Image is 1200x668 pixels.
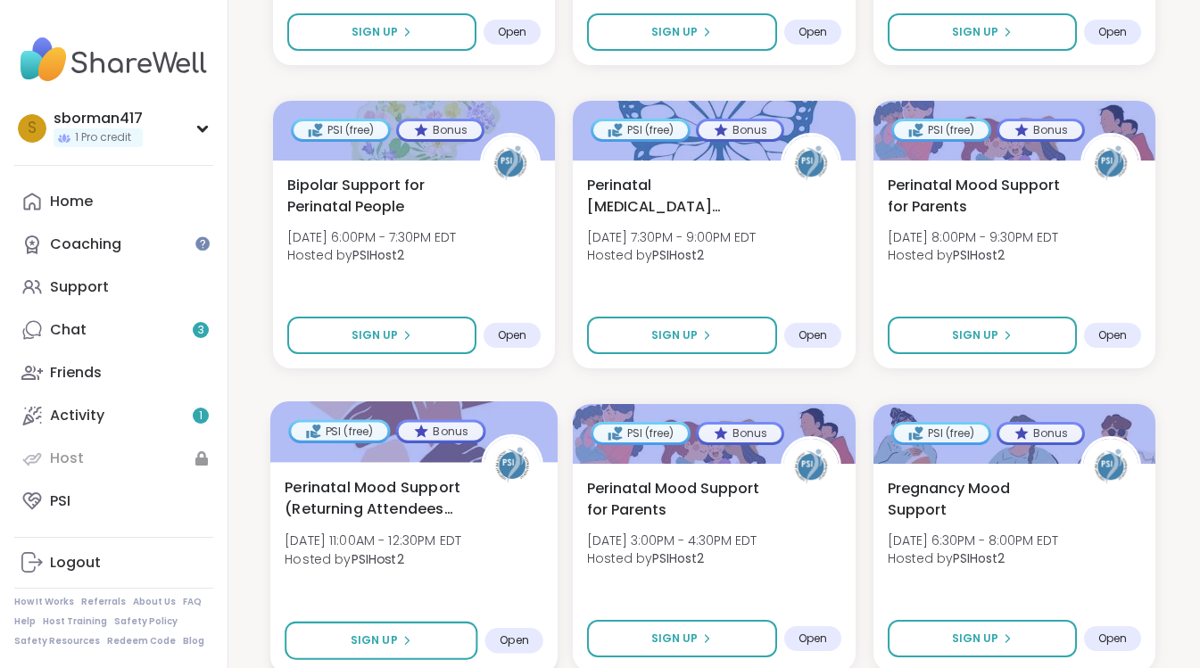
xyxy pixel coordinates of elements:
[50,553,101,573] div: Logout
[888,478,1061,521] span: Pregnancy Mood Support
[399,121,482,139] div: Bonus
[651,327,698,343] span: Sign Up
[1083,136,1138,191] img: PSIHost2
[587,246,756,264] span: Hosted by
[14,351,213,394] a: Friends
[498,25,526,39] span: Open
[351,632,398,648] span: Sign Up
[1098,328,1127,342] span: Open
[500,633,529,647] span: Open
[81,596,126,608] a: Referrals
[352,246,404,264] b: PSIHost2
[888,246,1058,264] span: Hosted by
[287,228,456,246] span: [DATE] 6:00PM - 7:30PM EDT
[484,437,541,493] img: PSIHost2
[888,13,1077,51] button: Sign Up
[294,121,388,139] div: PSI (free)
[50,320,87,340] div: Chat
[799,631,827,646] span: Open
[14,480,213,523] a: PSI
[285,532,461,549] span: [DATE] 11:00AM - 12:30PM EDT
[75,130,131,145] span: 1 Pro credit
[999,121,1082,139] div: Bonus
[107,635,176,647] a: Redeem Code
[287,13,476,51] button: Sign Up
[652,549,704,567] b: PSIHost2
[14,635,100,647] a: Safety Resources
[699,121,782,139] div: Bonus
[195,236,210,251] iframe: Spotlight
[587,317,776,354] button: Sign Up
[291,422,387,440] div: PSI (free)
[54,109,143,128] div: sborman417
[888,620,1077,657] button: Sign Up
[14,266,213,309] a: Support
[953,549,1005,567] b: PSIHost2
[199,408,203,424] span: 1
[14,615,36,628] a: Help
[14,437,213,480] a: Host
[952,327,998,343] span: Sign Up
[198,323,204,338] span: 3
[50,491,70,511] div: PSI
[888,549,1058,567] span: Hosted by
[285,622,478,660] button: Sign Up
[651,631,698,647] span: Sign Up
[651,24,698,40] span: Sign Up
[587,13,776,51] button: Sign Up
[50,406,104,425] div: Activity
[587,532,757,549] span: [DATE] 3:00PM - 4:30PM EDT
[888,175,1061,218] span: Perinatal Mood Support for Parents
[999,425,1082,442] div: Bonus
[783,439,839,494] img: PSIHost2
[888,532,1058,549] span: [DATE] 6:30PM - 8:00PM EDT
[587,620,776,657] button: Sign Up
[587,549,757,567] span: Hosted by
[593,121,688,139] div: PSI (free)
[783,136,839,191] img: PSIHost2
[894,425,989,442] div: PSI (free)
[799,25,827,39] span: Open
[399,422,484,440] div: Bonus
[953,246,1005,264] b: PSIHost2
[352,549,404,567] b: PSIHost2
[50,277,109,297] div: Support
[888,317,1077,354] button: Sign Up
[952,24,998,40] span: Sign Up
[799,328,827,342] span: Open
[50,192,93,211] div: Home
[587,228,756,246] span: [DATE] 7:30PM - 9:00PM EDT
[14,394,213,437] a: Activity1
[14,223,213,266] a: Coaching
[50,363,102,383] div: Friends
[285,549,461,567] span: Hosted by
[1098,25,1127,39] span: Open
[498,328,526,342] span: Open
[888,228,1058,246] span: [DATE] 8:00PM - 9:30PM EDT
[1083,439,1138,494] img: PSIHost2
[894,121,989,139] div: PSI (free)
[183,635,204,647] a: Blog
[593,425,688,442] div: PSI (free)
[652,246,704,264] b: PSIHost2
[952,631,998,647] span: Sign Up
[14,309,213,351] a: Chat3
[287,317,476,354] button: Sign Up
[114,615,178,628] a: Safety Policy
[587,478,760,521] span: Perinatal Mood Support for Parents
[50,235,121,254] div: Coaching
[183,596,202,608] a: FAQ
[352,327,398,343] span: Sign Up
[352,24,398,40] span: Sign Up
[14,29,213,91] img: ShareWell Nav Logo
[287,175,460,218] span: Bipolar Support for Perinatal People
[699,425,782,442] div: Bonus
[287,246,456,264] span: Hosted by
[50,449,84,468] div: Host
[14,541,213,584] a: Logout
[483,136,538,191] img: PSIHost2
[285,476,461,520] span: Perinatal Mood Support (Returning Attendees Only)
[14,596,74,608] a: How It Works
[133,596,176,608] a: About Us
[14,180,213,223] a: Home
